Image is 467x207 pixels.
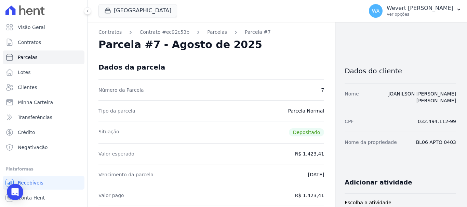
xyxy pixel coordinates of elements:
a: Transferências [3,110,84,124]
a: Clientes [3,80,84,94]
a: Visão Geral [3,20,84,34]
span: Contratos [18,39,41,46]
a: Parcelas [207,29,227,36]
div: Plataformas [5,165,82,173]
label: Escolha a atividade [345,199,456,206]
span: Crédito [18,129,35,136]
a: Lotes [3,65,84,79]
a: JOANILSON [PERSON_NAME] [PERSON_NAME] [388,91,456,103]
dt: Tipo da parcela [98,107,135,114]
span: Visão Geral [18,24,45,31]
span: WA [372,9,380,13]
a: Contratos [98,29,122,36]
span: Clientes [18,84,37,91]
button: WA Wevert [PERSON_NAME] Ver opções [363,1,467,20]
a: Contratos [3,35,84,49]
span: Recebíveis [18,179,43,186]
a: Minha Carteira [3,95,84,109]
h3: Adicionar atividade [345,178,412,187]
a: Parcelas [3,50,84,64]
span: Parcelas [18,54,38,61]
dt: Valor esperado [98,150,134,157]
dd: Parcela Normal [288,107,324,114]
h2: Parcela #7 - Agosto de 2025 [98,39,262,51]
span: Lotes [18,69,31,76]
dt: Valor pago [98,192,124,199]
div: Open Intercom Messenger [7,184,23,200]
dt: Nome da propriedade [345,139,397,146]
dt: Situação [98,128,119,136]
a: Crédito [3,125,84,139]
dd: R$ 1.423,41 [295,192,324,199]
dd: R$ 1.423,41 [295,150,324,157]
a: Contrato #ec92c53b [139,29,189,36]
dd: 032.494.112-99 [418,118,456,125]
button: [GEOGRAPHIC_DATA] [98,4,177,17]
div: Dados da parcela [98,63,165,71]
span: Conta Hent [18,194,45,201]
span: Minha Carteira [18,99,53,106]
dd: 7 [321,87,324,93]
a: Negativação [3,141,84,154]
span: Negativação [18,144,48,151]
nav: Breadcrumb [98,29,324,36]
dt: Número da Parcela [98,87,144,93]
h3: Dados do cliente [345,67,456,75]
p: Ver opções [387,12,453,17]
a: Recebíveis [3,176,84,190]
dt: Vencimento da parcela [98,171,154,178]
span: Depositado [289,128,324,136]
span: Transferências [18,114,52,121]
p: Wevert [PERSON_NAME] [387,5,453,12]
dt: CPF [345,118,353,125]
a: Conta Hent [3,191,84,205]
dt: Nome [345,90,359,104]
dd: BL06 APTO 0403 [416,139,456,146]
dd: [DATE] [308,171,324,178]
a: Parcela #7 [245,29,271,36]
